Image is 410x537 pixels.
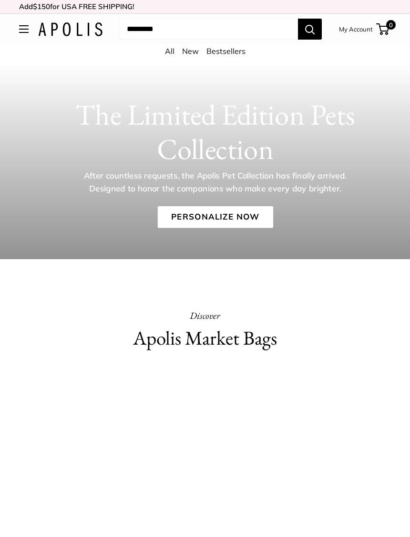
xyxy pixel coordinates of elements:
[33,2,50,11] span: $150
[39,97,392,166] h1: The Limited Edition Pets Collection
[19,324,391,352] h2: Apolis Market Bags
[182,46,199,56] a: New
[119,19,298,40] input: Search...
[68,169,363,195] p: After countless requests, the Apolis Pet Collection has finally arrived. Designed to honor the co...
[206,46,246,56] a: Bestsellers
[386,20,396,30] span: 0
[38,22,102,36] img: Apolis
[19,307,391,324] p: Discover
[298,19,322,40] button: Search
[377,23,389,35] a: 0
[339,23,373,35] a: My Account
[165,46,174,56] a: All
[19,25,29,33] button: Open menu
[157,206,273,228] a: Personalize Now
